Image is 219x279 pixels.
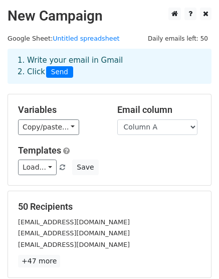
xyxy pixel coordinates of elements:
h5: Variables [18,104,102,115]
div: 1. Write your email in Gmail 2. Click [10,55,209,78]
a: Daily emails left: 50 [144,35,211,42]
a: Untitled spreadsheet [53,35,119,42]
a: Templates [18,145,61,156]
span: Daily emails left: 50 [144,33,211,44]
h5: Email column [117,104,201,115]
button: Save [72,160,98,175]
small: [EMAIL_ADDRESS][DOMAIN_NAME] [18,218,130,226]
small: Google Sheet: [8,35,120,42]
h2: New Campaign [8,8,211,25]
h5: 50 Recipients [18,201,201,212]
a: +47 more [18,255,60,267]
a: Copy/paste... [18,119,79,135]
a: Load... [18,160,57,175]
span: Send [46,66,73,78]
small: [EMAIL_ADDRESS][DOMAIN_NAME] [18,229,130,237]
small: [EMAIL_ADDRESS][DOMAIN_NAME] [18,241,130,248]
